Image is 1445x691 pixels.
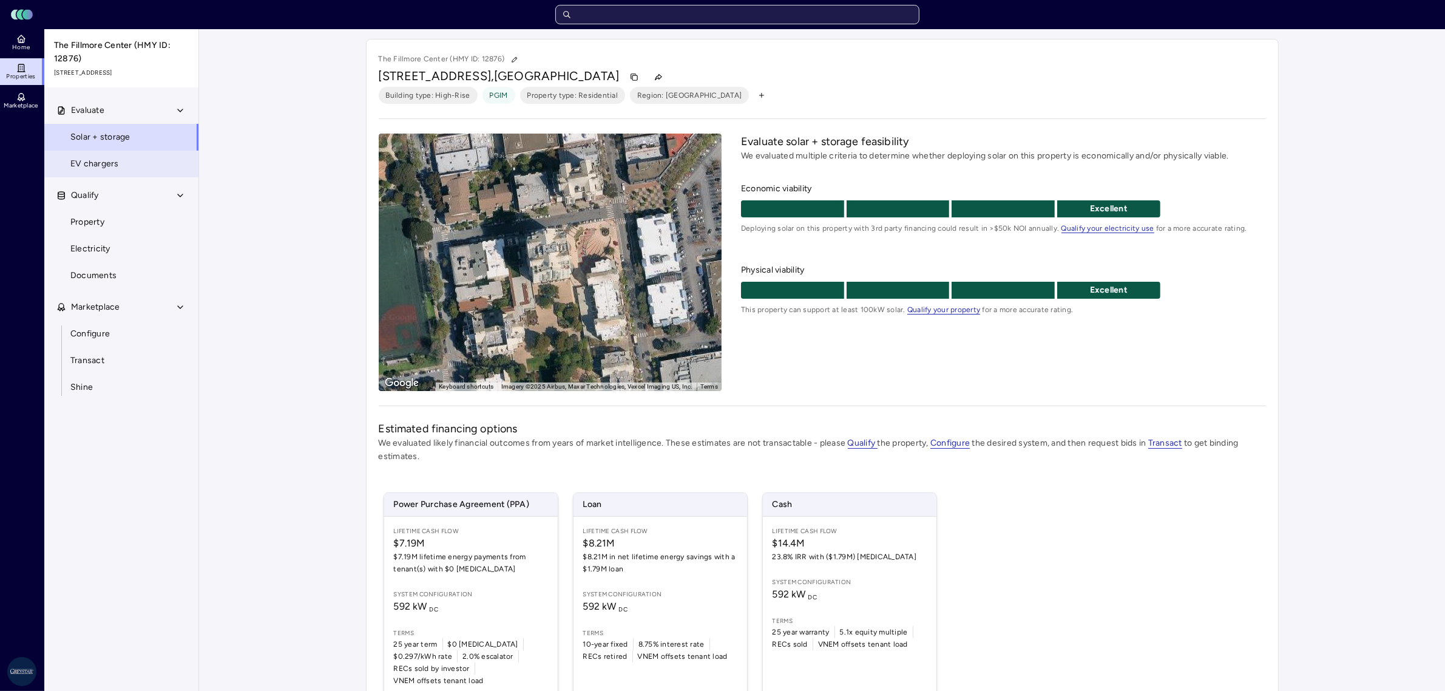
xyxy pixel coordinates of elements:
button: PGIM [482,87,515,104]
button: Property type: Residential [520,87,626,104]
a: Transact [1148,438,1182,448]
span: Lifetime Cash Flow [583,526,737,536]
span: 592 kW [773,588,817,600]
span: RECs retired [583,650,628,662]
h2: Evaluate solar + storage feasibility [741,134,1265,149]
a: Open this area in Google Maps (opens a new window) [382,375,422,391]
span: The Fillmore Center (HMY ID: 12876) [54,39,190,66]
span: $8.21M in net lifetime energy savings with a $1.79M loan [583,551,737,575]
span: Electricity [70,242,110,256]
span: VNEM offsets tenant load [818,638,908,650]
span: Transact [1148,438,1182,449]
span: Qualify your electricity use [1061,224,1154,233]
span: $0.297/kWh rate [394,650,453,662]
span: Configure [930,438,970,449]
span: VNEM offsets tenant load [638,650,728,662]
span: Property [70,216,104,229]
span: $7.19M [394,536,548,551]
span: This property can support at least 100kW solar. for a more accurate rating. [741,304,1265,316]
span: $14.4M [773,536,927,551]
a: Configure [44,321,199,347]
span: 23.8% IRR with ($1.79M) [MEDICAL_DATA] [773,551,927,563]
span: Power Purchase Agreement (PPA) [384,493,558,516]
a: Qualify your electricity use [1061,224,1154,233]
span: EV chargers [70,157,119,171]
p: We evaluated likely financial outcomes from years of market intelligence. These estimates are not... [379,437,1266,463]
p: Excellent [1057,284,1160,297]
button: Region: [GEOGRAPHIC_DATA] [630,87,749,104]
p: We evaluated multiple criteria to determine whether deploying solar on this property is economica... [741,149,1265,163]
span: Property type: Residential [527,89,618,101]
h2: Estimated financing options [379,421,1266,437]
span: Marketplace [71,301,120,314]
span: 592 kW [583,601,628,612]
button: Building type: High-Rise [379,87,478,104]
span: $0 [MEDICAL_DATA] [448,638,518,650]
a: EV chargers [44,151,199,177]
span: 25 year warranty [773,626,830,638]
span: Configure [70,327,110,341]
p: The Fillmore Center (HMY ID: 12876) [379,52,523,67]
span: 10-year fixed [583,638,628,650]
button: Keyboard shortcuts [439,383,494,391]
span: $7.19M lifetime energy payments from tenant(s) with $0 [MEDICAL_DATA] [394,551,548,575]
span: 25 year term [394,638,438,650]
span: Solar + storage [70,131,130,144]
a: Terms (opens in new tab) [700,383,718,390]
span: 2.0% escalator [462,650,513,662]
span: Building type: High-Rise [386,89,470,101]
span: System configuration [583,590,737,599]
span: Cash [763,493,936,516]
a: Qualify [848,438,878,448]
span: Imagery ©2025 Airbus, Maxar Technologies, Vexcel Imaging US, Inc. [501,383,693,390]
img: Greystar AS [7,657,36,686]
a: Property [44,209,199,236]
span: 592 kW [394,601,439,612]
span: Qualify [71,189,99,202]
sub: DC [808,593,817,601]
a: Qualify your property [907,305,980,314]
span: Economic viability [741,182,1265,196]
span: Terms [394,628,548,638]
span: RECs sold [773,638,808,650]
span: PGIM [490,89,508,101]
img: Google [382,375,422,391]
span: Region: [GEOGRAPHIC_DATA] [637,89,742,101]
sub: DC [619,605,628,613]
span: RECs sold by investor [394,662,470,675]
p: Excellent [1057,202,1160,216]
span: Home [12,44,30,51]
span: Loan [574,493,747,516]
span: Marketplace [4,102,38,109]
span: Lifetime Cash Flow [773,526,927,536]
span: Evaluate [71,104,104,117]
span: Terms [773,616,927,626]
span: Shine [70,381,93,394]
span: Transact [70,354,104,367]
a: Transact [44,347,199,374]
span: 8.75% interest rate [638,638,705,650]
span: Documents [70,269,117,282]
a: Documents [44,262,199,289]
span: Lifetime Cash Flow [394,526,548,536]
span: [STREET_ADDRESS], [379,69,495,83]
span: Terms [583,628,737,638]
a: Shine [44,374,199,401]
span: [GEOGRAPHIC_DATA] [494,69,620,83]
button: Qualify [44,182,200,209]
button: Marketplace [44,294,200,321]
span: [STREET_ADDRESS] [54,68,190,78]
span: Physical viability [741,264,1265,277]
span: VNEM offsets tenant load [394,675,484,687]
a: Electricity [44,236,199,262]
a: Configure [930,438,970,448]
span: System configuration [394,590,548,599]
a: Solar + storage [44,124,199,151]
span: $8.21M [583,536,737,551]
span: 5.1x equity multiple [840,626,908,638]
span: Qualify [848,438,878,449]
span: System configuration [773,577,927,587]
span: Deploying solar on this property with 3rd party financing could result in >$50k NOI annually. for... [741,222,1265,234]
sub: DC [430,605,439,613]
